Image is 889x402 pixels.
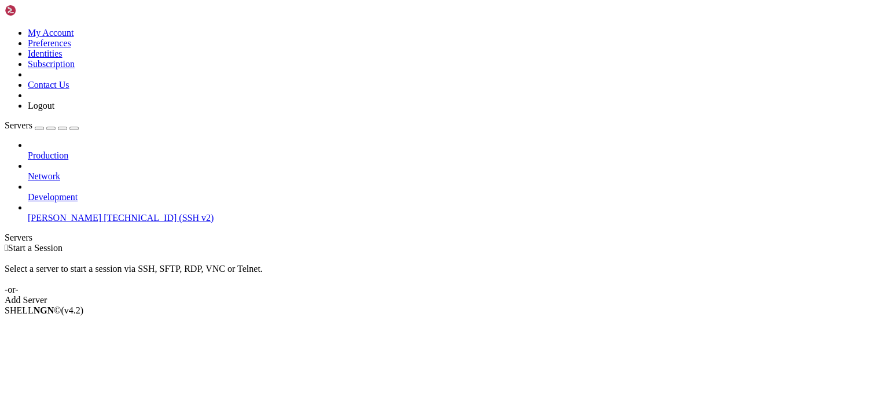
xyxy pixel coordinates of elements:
[5,120,79,130] a: Servers
[28,213,884,223] a: [PERSON_NAME] [TECHNICAL_ID] (SSH v2)
[5,5,71,16] img: Shellngn
[5,253,884,295] div: Select a server to start a session via SSH, SFTP, RDP, VNC or Telnet. -or-
[28,101,54,110] a: Logout
[5,243,8,253] span: 
[28,80,69,90] a: Contact Us
[5,120,32,130] span: Servers
[28,38,71,48] a: Preferences
[28,28,74,38] a: My Account
[28,161,884,182] li: Network
[28,49,63,58] a: Identities
[28,213,101,223] span: [PERSON_NAME]
[28,171,60,181] span: Network
[28,150,884,161] a: Production
[28,150,68,160] span: Production
[28,192,884,202] a: Development
[28,182,884,202] li: Development
[28,140,884,161] li: Production
[5,305,83,315] span: SHELL ©
[28,171,884,182] a: Network
[104,213,214,223] span: [TECHNICAL_ID] (SSH v2)
[34,305,54,315] b: NGN
[61,305,84,315] span: 4.2.0
[28,59,75,69] a: Subscription
[5,295,884,305] div: Add Server
[8,243,63,253] span: Start a Session
[5,233,884,243] div: Servers
[28,202,884,223] li: [PERSON_NAME] [TECHNICAL_ID] (SSH v2)
[28,192,78,202] span: Development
